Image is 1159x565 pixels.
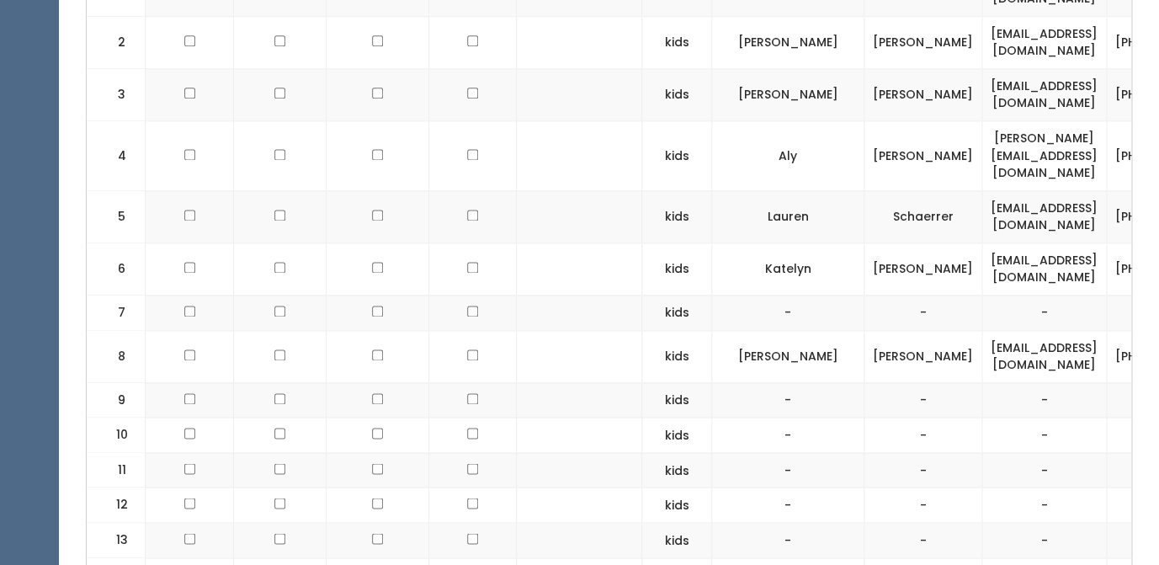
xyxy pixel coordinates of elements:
td: kids [642,523,712,558]
td: [PERSON_NAME] [864,120,982,190]
td: 8 [87,330,146,382]
td: 3 [87,68,146,120]
td: - [982,382,1107,418]
td: [PERSON_NAME] [864,16,982,68]
td: [PERSON_NAME] [712,68,864,120]
td: - [864,452,982,488]
td: [PERSON_NAME] [712,330,864,382]
td: [EMAIL_ADDRESS][DOMAIN_NAME] [982,190,1107,243]
td: kids [642,488,712,523]
td: Schaerrer [864,190,982,243]
td: 5 [87,190,146,243]
td: - [982,488,1107,523]
td: - [982,418,1107,453]
td: 6 [87,243,146,295]
td: kids [642,295,712,330]
td: kids [642,243,712,295]
td: - [982,295,1107,330]
td: [PERSON_NAME] [864,330,982,382]
td: - [712,452,864,488]
td: - [712,488,864,523]
td: kids [642,418,712,453]
td: [EMAIL_ADDRESS][DOMAIN_NAME] [982,16,1107,68]
td: 7 [87,295,146,330]
td: 4 [87,120,146,190]
td: kids [642,452,712,488]
td: [PERSON_NAME] [864,243,982,295]
td: 2 [87,16,146,68]
td: kids [642,120,712,190]
td: - [712,418,864,453]
td: 12 [87,488,146,523]
td: 13 [87,523,146,558]
td: kids [642,382,712,418]
td: [PERSON_NAME] [864,68,982,120]
td: [PERSON_NAME][EMAIL_ADDRESS][DOMAIN_NAME] [982,120,1107,190]
td: - [712,382,864,418]
td: kids [642,190,712,243]
td: - [864,523,982,558]
td: - [712,295,864,330]
td: kids [642,16,712,68]
td: - [864,418,982,453]
td: - [864,488,982,523]
td: 9 [87,382,146,418]
td: kids [642,68,712,120]
td: - [712,523,864,558]
td: [EMAIL_ADDRESS][DOMAIN_NAME] [982,68,1107,120]
td: [EMAIL_ADDRESS][DOMAIN_NAME] [982,243,1107,295]
td: [PERSON_NAME] [712,16,864,68]
td: - [864,295,982,330]
td: [EMAIL_ADDRESS][DOMAIN_NAME] [982,330,1107,382]
td: - [864,382,982,418]
td: - [982,523,1107,558]
td: 11 [87,452,146,488]
td: kids [642,330,712,382]
td: Aly [712,120,864,190]
td: - [982,452,1107,488]
td: Katelyn [712,243,864,295]
td: Lauren [712,190,864,243]
td: 10 [87,418,146,453]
